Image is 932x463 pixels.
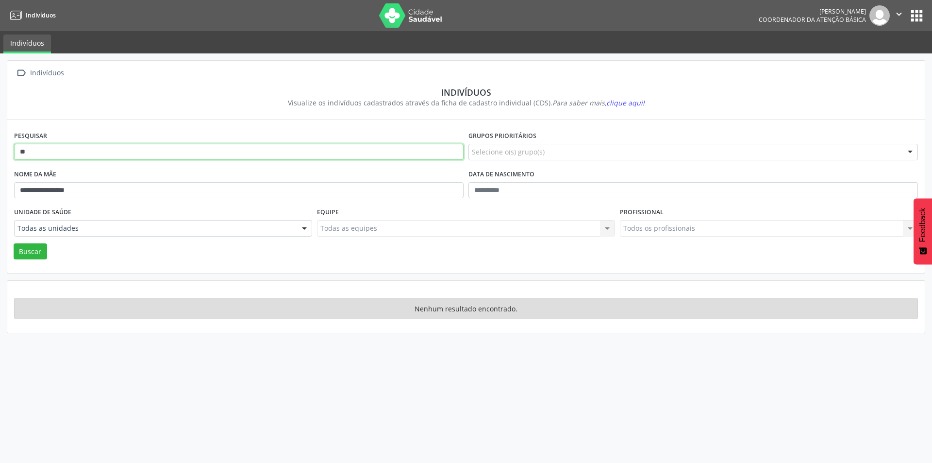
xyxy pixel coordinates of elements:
button: Buscar [14,243,47,260]
button: apps [908,7,925,24]
img: img [869,5,890,26]
label: Unidade de saúde [14,205,71,220]
a:  Indivíduos [14,66,66,80]
div: Nenhum resultado encontrado. [14,298,918,319]
label: Nome da mãe [14,167,56,182]
div: Visualize os indivíduos cadastrados através da ficha de cadastro individual (CDS). [21,98,911,108]
label: Pesquisar [14,129,47,144]
label: Equipe [317,205,339,220]
span: Coordenador da Atenção Básica [759,16,866,24]
i: Para saber mais, [552,98,645,107]
div: Indivíduos [28,66,66,80]
label: Grupos prioritários [468,129,536,144]
span: clique aqui! [606,98,645,107]
button:  [890,5,908,26]
span: Selecione o(s) grupo(s) [472,147,545,157]
span: Indivíduos [26,11,56,19]
div: Indivíduos [21,87,911,98]
i:  [14,66,28,80]
span: Todas as unidades [17,223,292,233]
label: Profissional [620,205,664,220]
i:  [894,9,904,19]
button: Feedback - Mostrar pesquisa [914,198,932,264]
a: Indivíduos [7,7,56,23]
span: Feedback [918,208,927,242]
div: [PERSON_NAME] [759,7,866,16]
label: Data de nascimento [468,167,534,182]
a: Indivíduos [3,34,51,53]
